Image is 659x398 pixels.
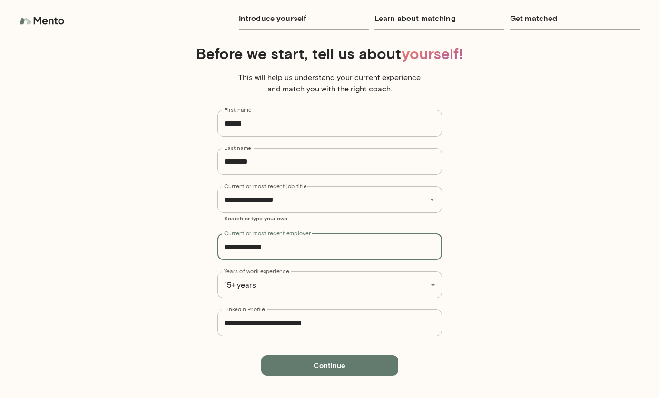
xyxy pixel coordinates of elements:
[217,271,442,298] div: 15+ years
[374,11,504,25] h6: Learn about matching
[224,267,289,275] label: Years of work experience
[224,229,311,237] label: Current or most recent employer
[224,144,251,152] label: Last name
[261,355,398,375] button: Continue
[19,11,67,30] img: logo
[224,305,265,313] label: LinkedIn Profile
[52,44,608,62] h4: Before we start, tell us about
[239,11,369,25] h6: Introduce yourself
[235,72,425,95] p: This will help us understand your current experience and match you with the right coach.
[224,182,306,190] label: Current or most recent job title
[425,193,439,206] button: Open
[224,214,435,222] p: Search or type your own
[224,106,252,114] label: First name
[402,44,463,62] span: yourself!
[510,11,640,25] h6: Get matched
